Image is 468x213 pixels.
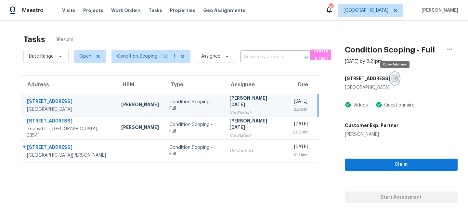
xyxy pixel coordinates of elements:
[27,126,111,139] div: Zephyrhills, [GEOGRAPHIC_DATA], 33541
[121,101,159,109] div: [PERSON_NAME]
[203,7,245,14] span: Geo Assignments
[345,131,398,138] div: [PERSON_NAME]
[27,144,111,152] div: [STREET_ADDRESS]
[224,76,287,94] th: Assignee
[149,8,162,13] span: Tasks
[345,159,458,171] button: Claim
[345,101,351,108] img: Artifact Present Icon
[21,76,116,94] th: Address
[345,84,458,91] div: [GEOGRAPHIC_DATA]
[314,48,328,63] span: Create a Task
[27,152,111,159] div: [GEOGRAPHIC_DATA][PERSON_NAME]
[229,148,282,154] div: Unclaimed
[23,36,45,43] h2: Tasks
[111,7,141,14] span: Work Orders
[170,7,195,14] span: Properties
[345,122,398,129] h5: Customer Exp. Partner
[345,47,435,53] h2: Condition Scoping - Full
[29,53,54,60] span: Date Range
[121,124,159,132] div: [PERSON_NAME]
[229,109,282,116] div: Not Started
[229,118,282,132] div: [PERSON_NAME][DATE]
[56,36,73,43] span: 3 Results
[229,95,282,109] div: [PERSON_NAME][DATE]
[62,7,75,14] span: Visits
[79,53,91,60] span: Open
[310,50,331,60] button: Create a Task
[201,53,220,60] span: Assignee
[419,7,458,14] span: [PERSON_NAME]
[376,101,382,108] img: Artifact Present Icon
[169,144,219,157] div: Condition Scoping - Full
[302,53,311,62] button: Open
[345,75,390,82] h5: [STREET_ADDRESS]
[292,121,308,129] div: [DATE]
[117,53,175,60] span: Condition Scoping - Full + 1
[350,161,452,169] span: Claim
[329,4,333,10] div: 43
[382,102,414,108] div: Questionnaire
[27,98,111,106] div: [STREET_ADDRESS]
[169,121,219,135] div: Condition Scoping - Full
[292,129,308,135] div: 3:00pm
[83,7,103,14] span: Projects
[292,98,307,106] div: [DATE]
[345,58,382,65] div: [DATE] by 2:21pm
[27,106,111,113] div: [GEOGRAPHIC_DATA]
[351,102,368,108] div: Videos
[240,52,292,62] input: Search by address
[116,76,164,94] th: HPM
[344,7,388,14] span: [GEOGRAPHIC_DATA]
[287,76,318,94] th: Due
[169,99,219,112] div: Condition Scoping - Full
[229,132,282,139] div: Not Started
[292,144,308,152] div: [DATE]
[292,106,307,113] div: 2:21pm
[22,7,44,14] span: Maestro
[292,152,308,158] div: 10:11am
[164,76,224,94] th: Type
[27,118,111,126] div: [STREET_ADDRESS]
